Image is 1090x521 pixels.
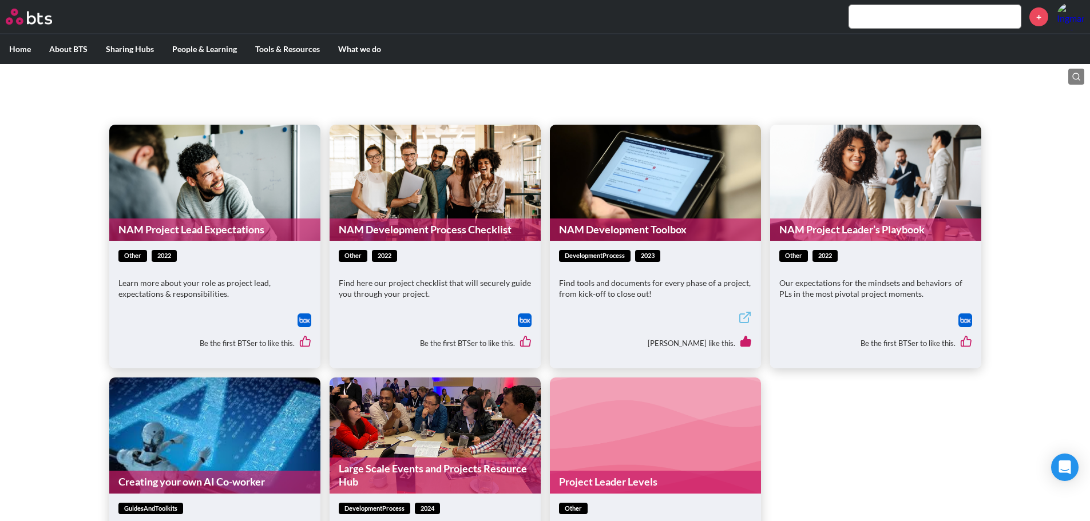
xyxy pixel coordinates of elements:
[779,277,972,300] p: Our expectations for the mindsets and behaviors of PLs in the most pivotal project moments.
[559,250,631,262] span: developmentProcess
[298,313,311,327] img: Box logo
[958,313,972,327] a: Download file from Box
[246,34,329,64] label: Tools & Resources
[97,34,163,64] label: Sharing Hubs
[329,34,390,64] label: What we do
[550,218,761,241] a: NAM Development Toolbox
[118,250,147,262] span: other
[109,218,320,241] a: NAM Project Lead Expectations
[559,327,752,359] div: [PERSON_NAME] like this.
[372,250,397,262] span: 2022
[635,250,660,262] span: 2023
[118,327,311,359] div: Be the first BTSer to like this.
[1051,454,1079,481] div: Open Intercom Messenger
[559,277,752,300] p: Find tools and documents for every phase of a project, from kick-off to close out!
[812,250,838,262] span: 2022
[415,503,440,515] span: 2024
[1029,7,1048,26] a: +
[518,313,532,327] a: Download file from Box
[518,313,532,327] img: Box logo
[770,218,981,241] a: NAM Project Leader’s Playbook
[118,503,183,515] span: guidesAndToolkits
[298,313,311,327] a: Download file from Box
[152,250,177,262] span: 2022
[109,471,320,493] a: Creating your own AI Co-worker
[1057,3,1084,30] a: Profile
[339,277,532,300] p: Find here our project checklist that will securely guide you through your project.
[339,250,367,262] span: other
[40,34,97,64] label: About BTS
[163,34,246,64] label: People & Learning
[779,327,972,359] div: Be the first BTSer to like this.
[779,250,808,262] span: other
[1057,3,1084,30] img: Ingmar Steeman
[6,9,73,25] a: Go home
[330,458,541,494] a: Large Scale Events and Projects Resource Hub
[738,311,752,327] a: External link
[550,471,761,493] a: Project Leader Levels
[6,9,52,25] img: BTS Logo
[958,313,972,327] img: Box logo
[559,503,588,515] span: other
[118,277,311,300] p: Learn more about your role as project lead, expectations & responsibilities.
[339,327,532,359] div: Be the first BTSer to like this.
[339,503,410,515] span: developmentProcess
[330,218,541,241] a: NAM Development Process Checklist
